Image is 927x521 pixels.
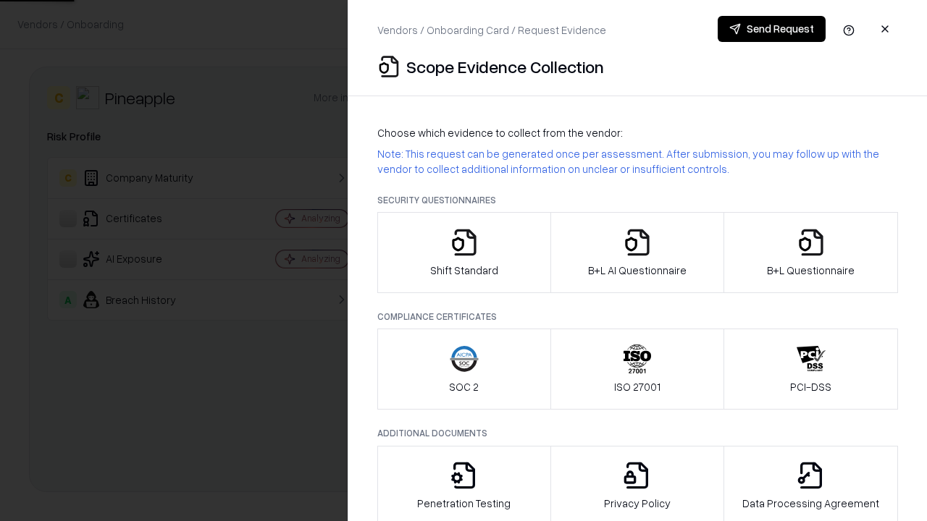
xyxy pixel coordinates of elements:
p: PCI-DSS [790,379,831,394]
p: Scope Evidence Collection [406,55,604,78]
p: B+L AI Questionnaire [588,263,687,278]
button: PCI-DSS [723,329,898,410]
p: SOC 2 [449,379,479,394]
button: Send Request [718,16,826,42]
p: Vendors / Onboarding Card / Request Evidence [377,22,606,38]
button: SOC 2 [377,329,551,410]
p: B+L Questionnaire [767,263,855,278]
button: B+L AI Questionnaire [550,212,725,293]
p: Shift Standard [430,263,498,278]
button: B+L Questionnaire [723,212,898,293]
p: Penetration Testing [417,496,511,511]
p: ISO 27001 [614,379,660,394]
p: Security Questionnaires [377,194,898,206]
p: Data Processing Agreement [742,496,879,511]
p: Note: This request can be generated once per assessment. After submission, you may follow up with... [377,146,898,177]
p: Compliance Certificates [377,310,898,323]
button: ISO 27001 [550,329,725,410]
p: Additional Documents [377,427,898,439]
p: Privacy Policy [604,496,671,511]
p: Choose which evidence to collect from the vendor: [377,125,898,140]
button: Shift Standard [377,212,551,293]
